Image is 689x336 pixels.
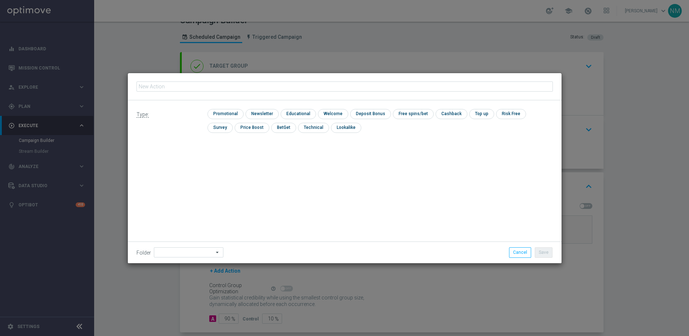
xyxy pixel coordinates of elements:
[136,250,151,256] label: Folder
[136,112,149,118] span: Type:
[136,81,553,92] input: New Action
[509,247,531,257] button: Cancel
[214,248,221,257] i: arrow_drop_down
[535,247,553,257] button: Save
